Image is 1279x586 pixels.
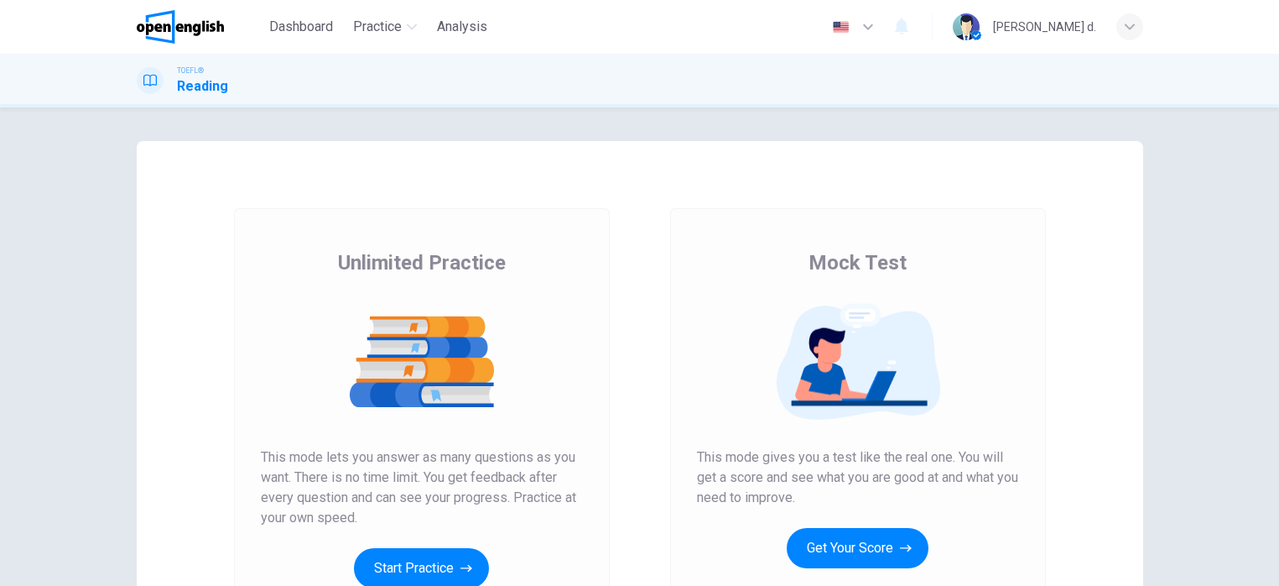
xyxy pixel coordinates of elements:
a: OpenEnglish logo [137,10,263,44]
img: en [830,21,851,34]
span: Unlimited Practice [338,249,506,276]
span: This mode gives you a test like the real one. You will get a score and see what you are good at a... [697,447,1019,508]
button: Analysis [430,12,494,42]
button: Dashboard [263,12,340,42]
img: OpenEnglish logo [137,10,225,44]
img: Profile picture [953,13,980,40]
div: [PERSON_NAME] d. [993,17,1096,37]
button: Practice [346,12,424,42]
span: TOEFL® [177,65,204,76]
span: Practice [353,17,402,37]
span: Analysis [437,17,487,37]
button: Get Your Score [787,528,928,568]
span: Mock Test [808,249,907,276]
h1: Reading [177,76,228,97]
span: Dashboard [269,17,333,37]
span: This mode lets you answer as many questions as you want. There is no time limit. You get feedback... [261,447,583,528]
